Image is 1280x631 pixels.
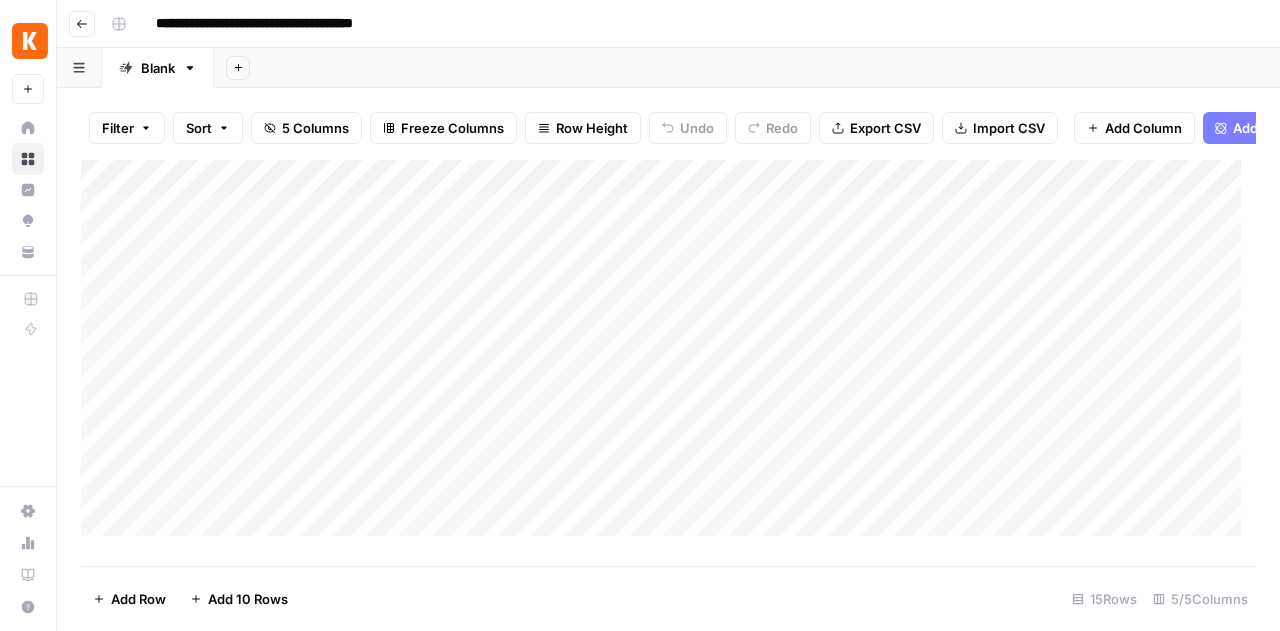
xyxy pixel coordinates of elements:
a: Browse [12,143,44,175]
span: Add Row [111,589,166,609]
a: Usage [12,527,44,559]
button: Freeze Columns [370,112,517,144]
a: Learning Hub [12,559,44,591]
a: Insights [12,174,44,206]
button: Import CSV [942,112,1058,144]
span: Redo [766,118,798,138]
button: Sort [173,112,243,144]
div: 5/5 Columns [1145,583,1256,615]
span: Undo [680,118,714,138]
span: Import CSV [973,118,1045,138]
button: Undo [649,112,727,144]
button: Export CSV [819,112,934,144]
button: 5 Columns [251,112,362,144]
span: 5 Columns [282,118,349,138]
img: Kayak Logo [12,23,48,59]
a: Home [12,112,44,144]
button: Add 10 Rows [178,583,300,615]
button: Filter [89,112,165,144]
button: Add Row [81,583,178,615]
div: 15 Rows [1064,583,1145,615]
span: Add Column [1105,118,1182,138]
span: Filter [102,118,134,138]
button: Workspace: Kayak [12,16,44,66]
span: Export CSV [850,118,921,138]
a: Blank [102,48,214,88]
span: Row Height [556,118,628,138]
a: Your Data [12,236,44,268]
button: Add Column [1074,112,1195,144]
button: Redo [735,112,811,144]
span: Add 10 Rows [208,589,288,609]
span: Freeze Columns [401,118,504,138]
span: Sort [186,118,212,138]
button: Row Height [525,112,641,144]
div: Blank [141,58,175,78]
button: Help + Support [12,591,44,623]
a: Opportunities [12,205,44,237]
a: Settings [12,495,44,527]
